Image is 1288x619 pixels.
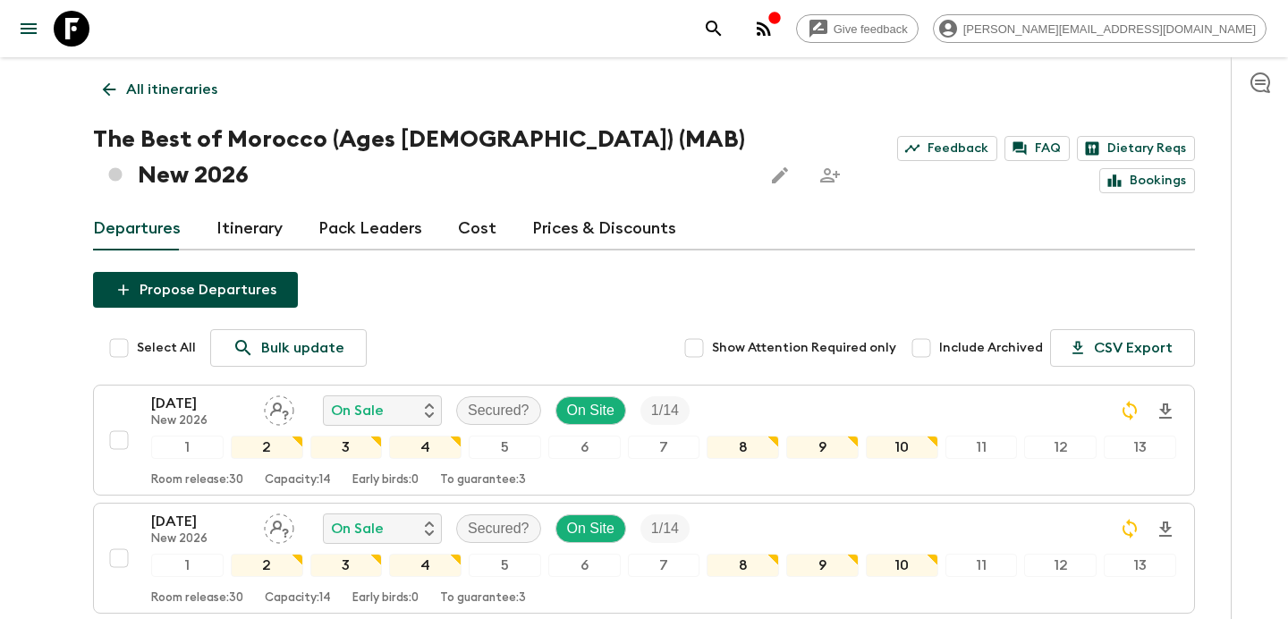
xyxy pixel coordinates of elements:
[1104,554,1176,577] div: 13
[264,401,294,415] span: Assign pack leader
[265,591,331,606] p: Capacity: 14
[696,11,732,47] button: search adventures
[945,436,1018,459] div: 11
[712,339,896,357] span: Show Attention Required only
[210,329,367,367] a: Bulk update
[1024,554,1097,577] div: 12
[310,554,383,577] div: 3
[440,473,526,488] p: To guarantee: 3
[1050,329,1195,367] button: CSV Export
[1155,401,1176,422] svg: Download Onboarding
[151,393,250,414] p: [DATE]
[389,436,462,459] div: 4
[151,436,224,459] div: 1
[331,518,384,539] p: On Sale
[318,208,422,250] a: Pack Leaders
[468,518,530,539] p: Secured?
[231,554,303,577] div: 2
[762,157,798,193] button: Edit this itinerary
[640,514,690,543] div: Trip Fill
[469,436,541,459] div: 5
[456,396,541,425] div: Secured?
[1104,436,1176,459] div: 13
[151,532,250,547] p: New 2026
[151,591,243,606] p: Room release: 30
[548,554,621,577] div: 6
[933,14,1267,43] div: [PERSON_NAME][EMAIL_ADDRESS][DOMAIN_NAME]
[1119,400,1140,421] svg: Sync Required - Changes detected
[11,11,47,47] button: menu
[953,22,1266,36] span: [PERSON_NAME][EMAIL_ADDRESS][DOMAIN_NAME]
[458,208,496,250] a: Cost
[468,400,530,421] p: Secured?
[796,14,919,43] a: Give feedback
[93,122,748,193] h1: The Best of Morocco (Ages [DEMOGRAPHIC_DATA]) (MAB) New 2026
[331,400,384,421] p: On Sale
[786,436,859,459] div: 9
[352,473,419,488] p: Early birds: 0
[93,208,181,250] a: Departures
[469,554,541,577] div: 5
[310,436,383,459] div: 3
[1119,518,1140,539] svg: Sync Required - Changes detected
[93,272,298,308] button: Propose Departures
[137,339,196,357] span: Select All
[93,385,1195,496] button: [DATE]New 2026Assign pack leaderOn SaleSecured?On SiteTrip Fill12345678910111213Room release:30Ca...
[866,436,938,459] div: 10
[1099,168,1195,193] a: Bookings
[126,79,217,100] p: All itineraries
[939,339,1043,357] span: Include Archived
[440,591,526,606] p: To guarantee: 3
[824,22,918,36] span: Give feedback
[1155,519,1176,540] svg: Download Onboarding
[93,503,1195,614] button: [DATE]New 2026Assign pack leaderOn SaleSecured?On SiteTrip Fill12345678910111213Room release:30Ca...
[1077,136,1195,161] a: Dietary Reqs
[945,554,1018,577] div: 11
[264,519,294,533] span: Assign pack leader
[151,554,224,577] div: 1
[567,518,614,539] p: On Site
[1004,136,1070,161] a: FAQ
[628,436,700,459] div: 7
[151,414,250,428] p: New 2026
[707,554,779,577] div: 8
[352,591,419,606] p: Early birds: 0
[651,400,679,421] p: 1 / 14
[532,208,676,250] a: Prices & Discounts
[786,554,859,577] div: 9
[651,518,679,539] p: 1 / 14
[265,473,331,488] p: Capacity: 14
[389,554,462,577] div: 4
[216,208,283,250] a: Itinerary
[93,72,227,107] a: All itineraries
[555,514,626,543] div: On Site
[812,157,848,193] span: Share this itinerary
[548,436,621,459] div: 6
[628,554,700,577] div: 7
[456,514,541,543] div: Secured?
[567,400,614,421] p: On Site
[555,396,626,425] div: On Site
[151,473,243,488] p: Room release: 30
[897,136,997,161] a: Feedback
[151,511,250,532] p: [DATE]
[1024,436,1097,459] div: 12
[261,337,344,359] p: Bulk update
[231,436,303,459] div: 2
[707,436,779,459] div: 8
[640,396,690,425] div: Trip Fill
[866,554,938,577] div: 10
